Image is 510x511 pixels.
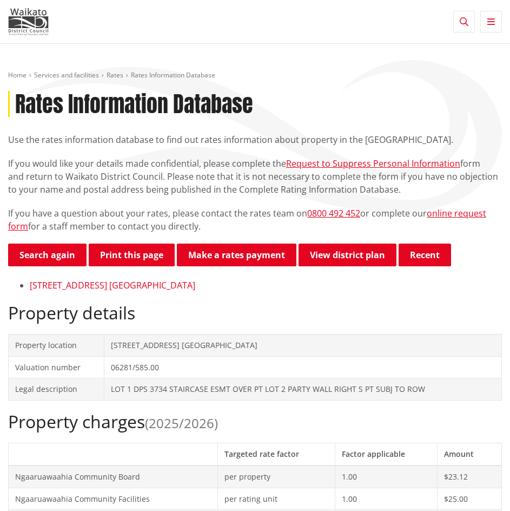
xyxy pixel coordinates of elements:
td: $23.12 [438,466,502,488]
th: Factor applicable [335,443,438,466]
td: Valuation number [9,356,104,378]
a: View district plan [299,244,396,266]
a: Request to Suppress Personal Information [286,158,460,169]
a: Home [8,70,27,80]
td: 06281/585.00 [104,356,502,378]
iframe: Messenger Launcher [460,466,499,505]
img: Waikato District Council - Te Kaunihera aa Takiwaa o Waikato [8,8,49,35]
h2: Property details [8,303,502,323]
td: per rating unit [218,488,335,510]
a: Rates [107,70,123,80]
p: Use the rates information database to find out rates information about property in the [GEOGRAPHI... [8,133,502,146]
td: 1.00 [335,488,438,510]
p: If you would like your details made confidential, please complete the form and return to Waikato ... [8,157,502,196]
button: Print this page [89,244,175,266]
a: online request form [8,207,486,232]
a: Make a rates payment [177,244,296,266]
nav: breadcrumb [8,71,502,80]
th: Targeted rate factor [218,443,335,466]
td: LOT 1 DPS 3734 STAIRCASE ESMT OVER PT LOT 2 PARTY WALL RIGHT S PT SUBJ TO ROW [104,378,502,401]
a: Search again [8,244,87,266]
td: [STREET_ADDRESS] [GEOGRAPHIC_DATA] [104,335,502,357]
a: [STREET_ADDRESS] [GEOGRAPHIC_DATA] [30,279,195,291]
td: Ngaaruawaahia Community Facilities [9,488,218,510]
span: Rates Information Database [131,70,215,80]
span: (2025/2026) [145,414,218,432]
button: Recent [399,244,451,266]
td: Property location [9,335,104,357]
a: Services and facilities [34,70,99,80]
td: per property [218,466,335,488]
td: 1.00 [335,466,438,488]
h2: Property charges [8,411,502,432]
td: Legal description [9,378,104,401]
th: Amount [438,443,502,466]
td: $25.00 [438,488,502,510]
a: 0800 492 452 [307,207,360,219]
p: If you have a question about your rates, please contact the rates team on or complete our for a s... [8,207,502,233]
h1: Rates Information Database [15,91,253,117]
td: Ngaaruawaahia Community Board [9,466,218,488]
